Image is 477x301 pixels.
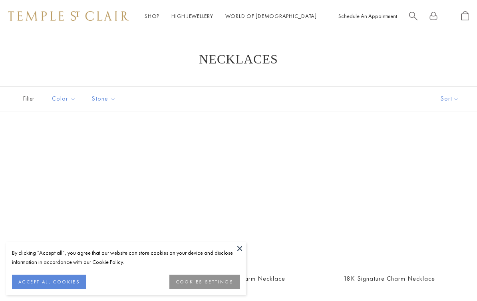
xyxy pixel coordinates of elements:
a: Schedule An Appointment [338,12,397,20]
span: Stone [88,94,122,104]
div: By clicking “Accept all”, you agree that our website can store cookies on your device and disclos... [12,248,240,267]
nav: Main navigation [145,11,317,21]
a: High JewelleryHigh Jewellery [171,12,213,20]
a: World of [DEMOGRAPHIC_DATA]World of [DEMOGRAPHIC_DATA] [225,12,317,20]
button: Show sort by [423,87,477,111]
span: Color [48,94,82,104]
a: 18K Signature Charm Necklace18K Signature Charm Necklace [322,131,457,266]
button: ACCEPT ALL COOKIES [12,275,86,289]
a: 18K Fiori Necklace [20,131,155,266]
h1: Necklaces [32,52,445,66]
a: ShopShop [145,12,159,20]
a: 18K Signature Charm Necklace [344,274,435,283]
button: COOKIES SETTINGS [169,275,240,289]
button: Color [46,90,82,108]
a: Search [409,11,417,21]
button: Stone [86,90,122,108]
iframe: Gorgias live chat messenger [437,263,469,293]
img: Temple St. Clair [8,11,129,21]
a: Open Shopping Bag [461,11,469,21]
a: 18K Primavera Charm NecklaceNCH-E7BEEFIORBM [171,131,306,266]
